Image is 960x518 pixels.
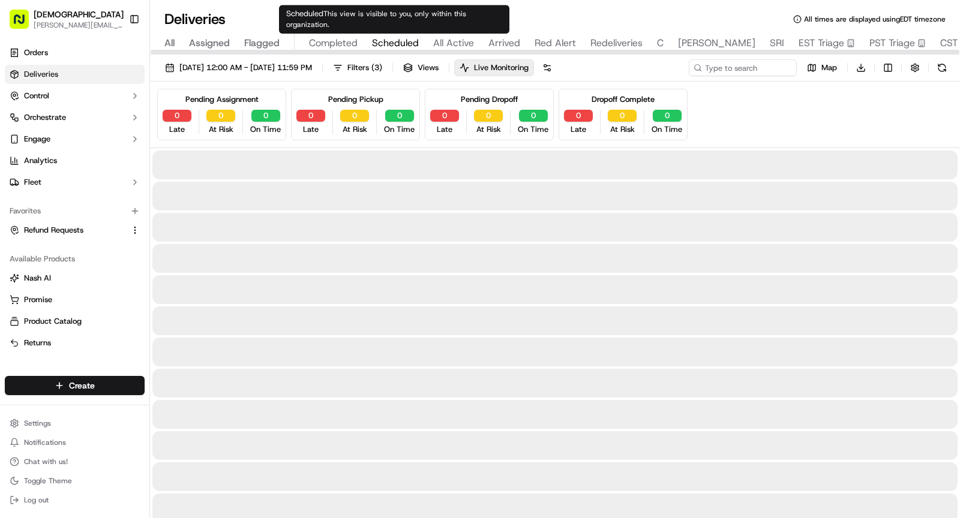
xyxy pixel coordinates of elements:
[164,36,175,50] span: All
[804,14,946,24] span: All times are displayed using EDT timezone
[5,249,145,269] div: Available Products
[461,94,518,105] div: Pending Dropoff
[12,155,80,165] div: Past conversations
[100,185,104,195] span: •
[328,59,388,76] button: Filters(3)
[657,36,664,50] span: C
[653,110,682,122] button: 0
[770,36,784,50] span: SRI
[535,36,576,50] span: Red Alert
[5,201,145,221] div: Favorites
[347,62,382,73] span: Filters
[279,5,509,34] div: Scheduled
[571,124,586,135] span: Late
[610,124,635,135] span: At Risk
[678,36,755,50] span: [PERSON_NAME]
[34,8,124,20] span: [DEMOGRAPHIC_DATA]
[5,492,145,508] button: Log out
[371,62,382,73] span: ( 3 )
[564,110,593,122] button: 0
[24,69,58,80] span: Deliveries
[5,376,145,395] button: Create
[119,264,145,273] span: Pylon
[328,94,383,105] div: Pending Pickup
[244,36,280,50] span: Flagged
[31,77,216,89] input: Got a question? Start typing here...
[519,110,548,122] button: 0
[590,36,643,50] span: Redeliveries
[24,418,51,428] span: Settings
[474,110,503,122] button: 0
[10,338,140,348] a: Returns
[559,89,688,140] div: Dropoff Complete0Late0At Risk0On Time
[821,62,837,73] span: Map
[97,230,197,252] a: 💻API Documentation
[157,89,286,140] div: Pending Assignment0Late0At Risk0On Time
[24,134,50,144] span: Engage
[24,235,92,247] span: Knowledge Base
[24,294,52,305] span: Promise
[474,62,529,73] span: Live Monitoring
[34,20,124,30] button: [PERSON_NAME][EMAIL_ADDRESS][DOMAIN_NAME]
[5,434,145,451] button: Notifications
[291,89,420,140] div: Pending Pickup0Late0At Risk0On Time
[454,59,534,76] button: Live Monitoring
[5,129,145,149] button: Engage
[5,415,145,432] button: Settings
[169,124,185,135] span: Late
[372,36,419,50] span: Scheduled
[799,36,844,50] span: EST Triage
[24,273,51,284] span: Nash AI
[69,380,95,391] span: Create
[425,89,554,140] div: Pending Dropoff0Late0At Risk0On Time
[24,476,72,486] span: Toggle Theme
[24,438,66,447] span: Notifications
[303,124,319,135] span: Late
[12,114,34,135] img: 1736555255976-a54dd68f-1ca7-489b-9aae-adbdc363a1c4
[250,124,281,135] span: On Time
[296,110,325,122] button: 0
[384,124,415,135] span: On Time
[106,185,131,195] span: [DATE]
[437,124,452,135] span: Late
[24,457,68,466] span: Chat with us!
[343,124,367,135] span: At Risk
[12,47,218,67] p: Welcome 👋
[5,5,124,34] button: [DEMOGRAPHIC_DATA][PERSON_NAME][EMAIL_ADDRESS][DOMAIN_NAME]
[10,225,125,236] a: Refund Requests
[10,273,140,284] a: Nash AI
[430,110,459,122] button: 0
[24,91,49,101] span: Control
[689,59,797,76] input: Type to search
[206,110,235,122] button: 0
[189,36,230,50] span: Assigned
[10,316,140,327] a: Product Catalog
[85,264,145,273] a: Powered byPylon
[164,10,226,29] h1: Deliveries
[652,124,682,135] span: On Time
[101,236,111,246] div: 💻
[12,236,22,246] div: 📗
[24,47,48,58] span: Orders
[179,62,312,73] span: [DATE] 12:00 AM - [DATE] 11:59 PM
[12,174,31,193] img: Alessandra Gomez
[488,36,520,50] span: Arrived
[209,124,233,135] span: At Risk
[37,185,97,195] span: [PERSON_NAME]
[113,235,193,247] span: API Documentation
[24,112,66,123] span: Orchestrate
[5,312,145,331] button: Product Catalog
[5,269,145,288] button: Nash AI
[5,65,145,84] a: Deliveries
[5,453,145,470] button: Chat with us!
[518,124,548,135] span: On Time
[934,59,950,76] button: Refresh
[10,294,140,305] a: Promise
[163,110,191,122] button: 0
[204,118,218,132] button: Start new chat
[185,94,259,105] div: Pending Assignment
[802,59,842,76] button: Map
[286,9,466,29] span: This view is visible to you, only within this organization.
[5,472,145,489] button: Toggle Theme
[24,495,49,505] span: Log out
